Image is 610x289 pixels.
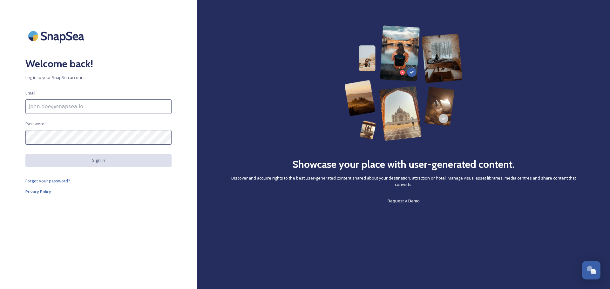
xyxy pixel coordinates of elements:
[25,56,172,71] h2: Welcome back!
[25,189,51,194] span: Privacy Policy
[25,177,172,185] a: Forgot your password?
[222,175,585,187] span: Discover and acquire rights to the best user-generated content shared about your destination, att...
[25,25,89,47] img: SnapSea Logo
[25,99,172,114] input: john.doe@snapsea.io
[388,197,420,205] a: Request a Demo
[25,90,35,96] span: Email
[292,157,515,172] h2: Showcase your place with user-generated content.
[25,121,44,127] span: Password
[582,261,600,279] button: Open Chat
[25,154,172,167] button: Sign in
[25,75,172,81] span: Log in to your SnapSea account
[388,198,420,204] span: Request a Demo
[344,25,463,141] img: 63b42ca75bacad526042e722_Group%20154-p-800.png
[25,188,172,195] a: Privacy Policy
[25,178,70,184] span: Forgot your password?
